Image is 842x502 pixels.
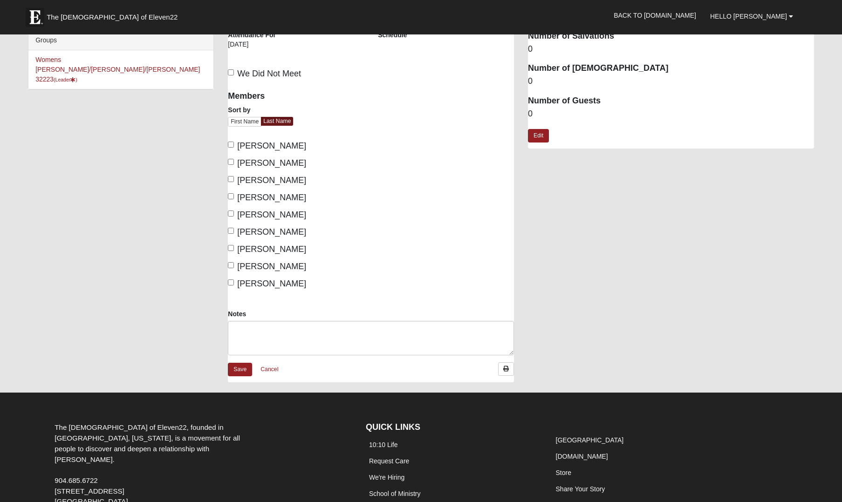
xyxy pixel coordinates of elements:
[261,117,293,126] a: Last Name
[254,362,284,377] a: Cancel
[228,105,250,115] label: Sort by
[369,474,404,481] a: We're Hiring
[528,75,814,88] dd: 0
[228,40,289,55] div: [DATE]
[228,279,234,285] input: [PERSON_NAME]
[228,176,234,182] input: [PERSON_NAME]
[498,362,514,376] a: Print Attendance Roster
[237,176,306,185] span: [PERSON_NAME]
[369,441,398,448] a: 10:10 Life
[369,457,409,465] a: Request Care
[228,309,246,319] label: Notes
[607,4,703,27] a: Back to [DOMAIN_NAME]
[237,262,306,271] span: [PERSON_NAME]
[528,30,814,42] dt: Number of Salvations
[528,43,814,55] dd: 0
[378,30,407,40] label: Schedule
[228,193,234,199] input: [PERSON_NAME]
[228,117,261,127] a: First Name
[366,422,539,433] h4: QUICK LINKS
[237,69,301,78] span: We Did Not Meet
[228,262,234,268] input: [PERSON_NAME]
[710,13,787,20] span: Hello [PERSON_NAME]
[556,436,624,444] a: [GEOGRAPHIC_DATA]
[556,453,608,460] a: [DOMAIN_NAME]
[237,227,306,237] span: [PERSON_NAME]
[528,95,814,107] dt: Number of Guests
[47,13,178,22] span: The [DEMOGRAPHIC_DATA] of Eleven22
[228,69,234,75] input: We Did Not Meet
[26,8,44,27] img: Eleven22 logo
[228,30,276,40] label: Attendance For
[28,31,213,50] div: Groups
[228,228,234,234] input: [PERSON_NAME]
[703,5,800,28] a: Hello [PERSON_NAME]
[237,158,306,168] span: [PERSON_NAME]
[54,77,77,82] small: (Leader )
[21,3,207,27] a: The [DEMOGRAPHIC_DATA] of Eleven22
[237,210,306,219] span: [PERSON_NAME]
[528,62,814,75] dt: Number of [DEMOGRAPHIC_DATA]
[528,108,814,120] dd: 0
[228,210,234,217] input: [PERSON_NAME]
[228,159,234,165] input: [PERSON_NAME]
[228,245,234,251] input: [PERSON_NAME]
[237,193,306,202] span: [PERSON_NAME]
[35,56,200,83] a: Womens [PERSON_NAME]/[PERSON_NAME]/[PERSON_NAME] 32223(Leader)
[237,279,306,288] span: [PERSON_NAME]
[237,141,306,150] span: [PERSON_NAME]
[556,469,571,476] a: Store
[228,91,364,102] h4: Members
[237,244,306,254] span: [PERSON_NAME]
[228,142,234,148] input: [PERSON_NAME]
[528,129,549,142] a: Edit
[228,363,252,376] a: Save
